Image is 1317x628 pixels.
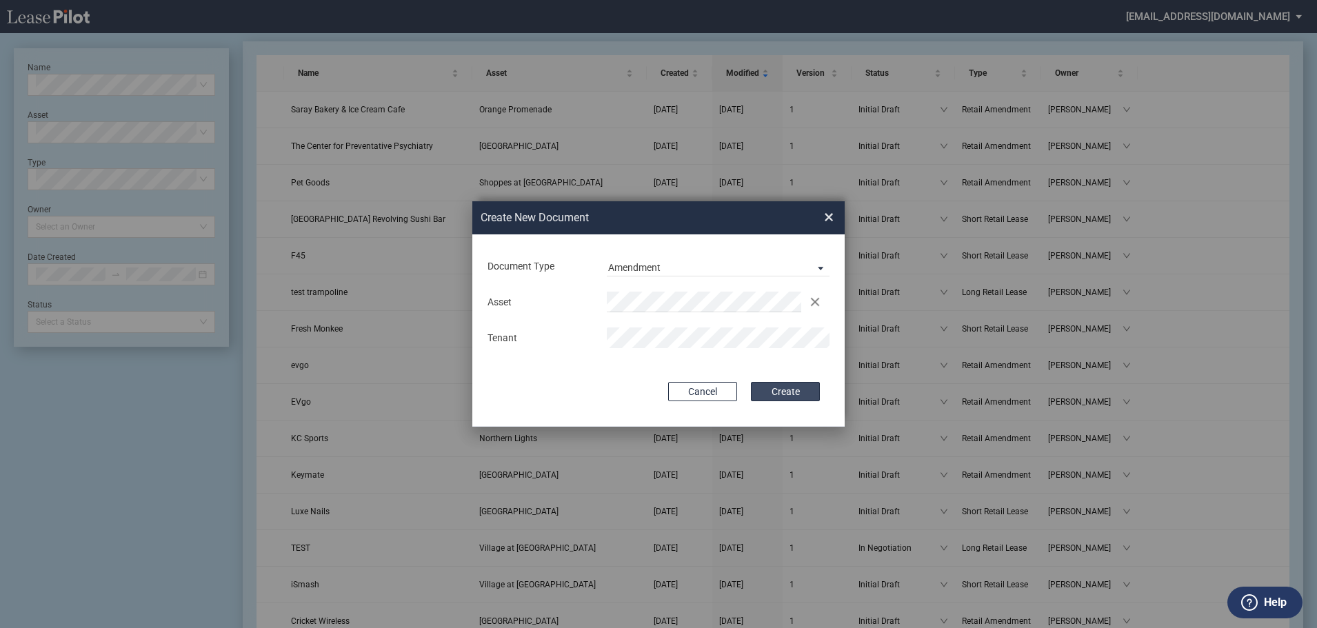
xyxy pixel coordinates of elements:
div: Asset [479,296,599,310]
span: × [824,206,834,228]
div: Tenant [479,332,599,345]
button: Cancel [668,382,737,401]
div: Amendment [608,262,661,273]
div: Document Type [479,260,599,274]
button: Create [751,382,820,401]
label: Help [1264,594,1287,611]
md-select: Document Type: Amendment [607,256,830,276]
md-dialog: Create New ... [472,201,845,427]
h2: Create New Document [481,210,774,225]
